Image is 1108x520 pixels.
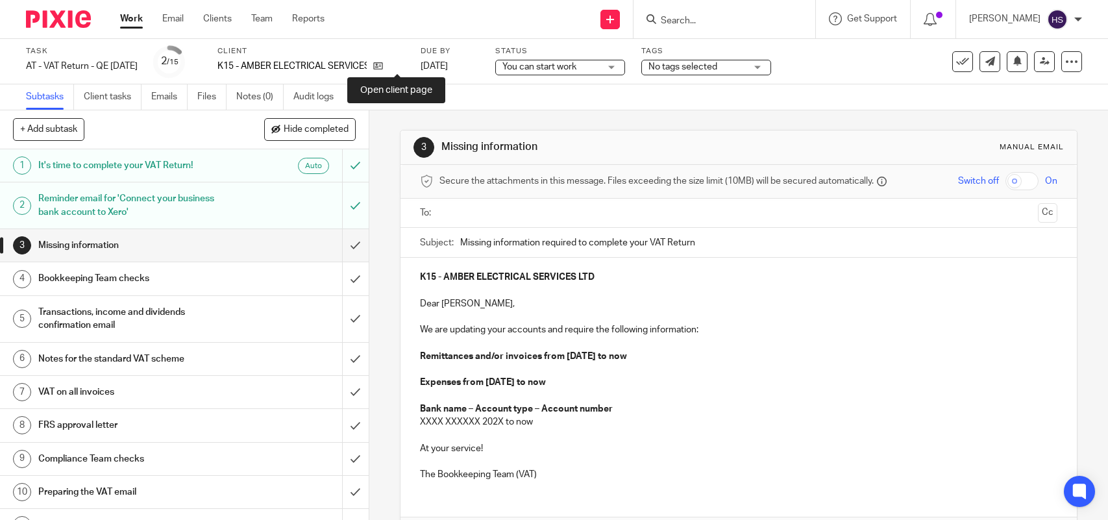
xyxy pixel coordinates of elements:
[413,137,434,158] div: 3
[13,236,31,254] div: 3
[420,297,1057,310] p: Dear [PERSON_NAME],
[1045,175,1057,188] span: On
[1000,142,1064,153] div: Manual email
[217,60,367,73] p: K15 - AMBER ELECTRICAL SERVICES LTD
[1047,9,1068,30] img: svg%3E
[298,158,329,174] div: Auto
[420,352,627,361] strong: Remittances and/or invoices from [DATE] to now
[648,62,717,71] span: No tags selected
[13,310,31,328] div: 5
[38,449,232,469] h1: Compliance Team checks
[421,46,479,56] label: Due by
[151,84,188,110] a: Emails
[84,84,142,110] a: Client tasks
[120,12,143,25] a: Work
[969,12,1040,25] p: [PERSON_NAME]
[420,468,1057,481] p: The Bookkeeping Team (VAT)
[292,12,325,25] a: Reports
[641,46,771,56] label: Tags
[264,118,356,140] button: Hide completed
[13,450,31,468] div: 9
[217,46,404,56] label: Client
[420,273,595,282] strong: K15 - AMBER ELECTRICAL SERVICES LTD
[162,12,184,25] a: Email
[167,58,179,66] small: /15
[38,236,232,255] h1: Missing information
[26,10,91,28] img: Pixie
[38,415,232,435] h1: FRS approval letter
[38,349,232,369] h1: Notes for the standard VAT scheme
[495,46,625,56] label: Status
[13,270,31,288] div: 4
[203,12,232,25] a: Clients
[13,416,31,434] div: 8
[439,175,874,188] span: Secure the attachments in this message. Files exceeding the size limit (10MB) will be secured aut...
[26,60,138,73] div: AT - VAT Return - QE 30-09-2025
[26,46,138,56] label: Task
[420,206,434,219] label: To:
[197,84,227,110] a: Files
[847,14,897,23] span: Get Support
[13,483,31,501] div: 10
[38,269,232,288] h1: Bookkeeping Team checks
[26,84,74,110] a: Subtasks
[659,16,776,27] input: Search
[1038,203,1057,223] button: Cc
[421,62,448,71] span: [DATE]
[284,125,349,135] span: Hide completed
[38,189,232,222] h1: Reminder email for 'Connect your business bank account to Xero'
[958,175,999,188] span: Switch off
[420,378,546,387] strong: Expenses from [DATE] to now
[26,60,138,73] div: AT - VAT Return - QE [DATE]
[161,54,179,69] div: 2
[13,383,31,401] div: 7
[38,382,232,402] h1: VAT on all invoices
[38,303,232,336] h1: Transactions, income and dividends confirmation email
[38,482,232,502] h1: Preparing the VAT email
[13,197,31,215] div: 2
[502,62,576,71] span: You can start work
[441,140,767,154] h1: Missing information
[38,156,232,175] h1: It's time to complete your VAT Return!
[420,236,454,249] label: Subject:
[420,404,613,414] strong: Bank name – Account type – Account number
[13,118,84,140] button: + Add subtask
[420,415,1057,428] p: XXXX XXXXXX 202X to now
[13,350,31,368] div: 6
[236,84,284,110] a: Notes (0)
[13,156,31,175] div: 1
[420,323,1057,336] p: We are updating your accounts and require the following information:
[251,12,273,25] a: Team
[420,442,1057,455] p: At your service!
[293,84,343,110] a: Audit logs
